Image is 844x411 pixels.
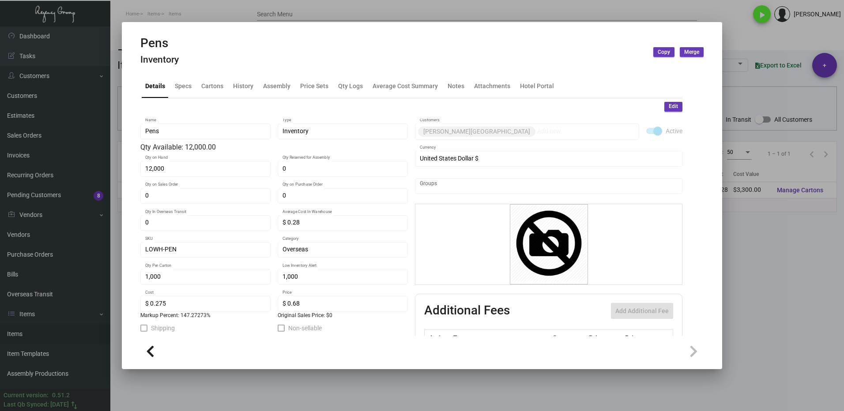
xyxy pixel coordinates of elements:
button: Add Additional Fee [611,303,673,319]
h2: Additional Fees [424,303,510,319]
input: Add new.. [420,183,678,190]
button: Edit [664,102,682,112]
span: Edit [669,103,678,110]
span: Shipping [151,323,175,333]
input: Add new.. [537,128,635,135]
span: Add Additional Fee [615,307,669,314]
div: Qty Available: 12,000.00 [140,142,408,153]
span: Merge [684,49,699,56]
div: 0.51.2 [52,391,70,400]
th: Type [451,330,550,345]
th: Active [425,330,452,345]
div: Specs [175,81,192,90]
div: Hotel Portal [520,81,554,90]
button: Merge [680,47,704,57]
div: Current version: [4,391,49,400]
div: Price Sets [300,81,328,90]
div: Attachments [474,81,510,90]
button: Copy [653,47,674,57]
div: Details [145,81,165,90]
h4: Inventory [140,54,179,65]
th: Cost [550,330,586,345]
div: Qty Logs [338,81,363,90]
div: Average Cost Summary [373,81,438,90]
span: Non-sellable [288,323,322,333]
div: Notes [448,81,464,90]
h2: Pens [140,36,179,51]
th: Price [587,330,623,345]
span: Copy [658,49,670,56]
div: History [233,81,253,90]
div: Assembly [263,81,290,90]
div: Last Qb Synced: [DATE] [4,400,69,409]
mat-chip: [PERSON_NAME][GEOGRAPHIC_DATA] [418,127,535,137]
div: Cartons [201,81,223,90]
span: Active [666,126,682,136]
th: Price type [623,330,663,345]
